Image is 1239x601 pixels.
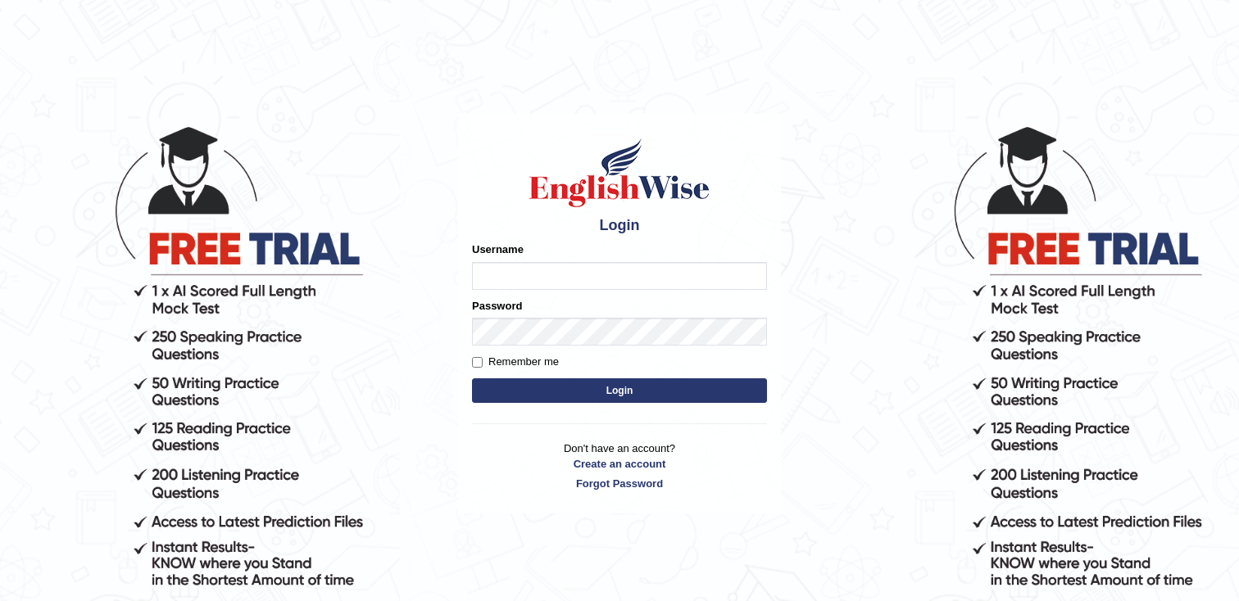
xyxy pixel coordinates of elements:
input: Remember me [472,357,483,368]
h4: Login [472,218,767,234]
p: Don't have an account? [472,441,767,491]
button: Login [472,378,767,403]
a: Create an account [472,456,767,472]
img: Logo of English Wise sign in for intelligent practice with AI [526,136,713,210]
label: Remember me [472,354,559,370]
label: Password [472,298,522,314]
a: Forgot Password [472,476,767,491]
label: Username [472,242,524,257]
